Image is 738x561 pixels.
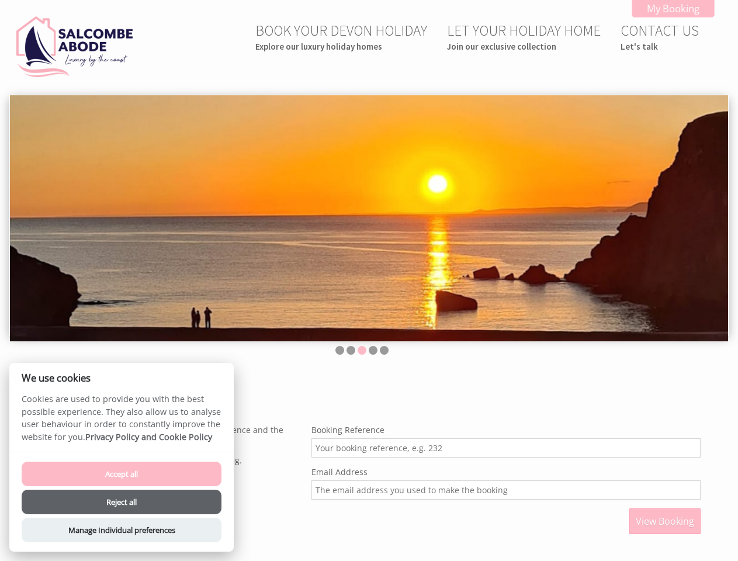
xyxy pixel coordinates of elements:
p: Cookies are used to provide you with the best possible experience. They also allow us to analyse ... [9,393,234,452]
small: Let's talk [621,41,699,52]
input: Your booking reference, e.g. 232 [311,438,701,458]
input: The email address you used to make the booking [311,480,701,500]
h2: We use cookies [9,372,234,383]
a: CONTACT USLet's talk [621,21,699,52]
a: BOOK YOUR DEVON HOLIDAYExplore our luxury holiday homes [255,21,427,52]
h1: View Booking [23,391,701,413]
a: Privacy Policy and Cookie Policy [85,431,212,442]
span: View Booking [636,515,694,528]
button: Accept all [22,462,221,486]
label: Booking Reference [311,424,701,435]
label: Email Address [311,466,701,477]
button: View Booking [629,508,701,534]
small: Join our exclusive collection [447,41,601,52]
button: Manage Individual preferences [22,518,221,542]
a: LET YOUR HOLIDAY HOMEJoin our exclusive collection [447,21,601,52]
button: Reject all [22,490,221,514]
small: Explore our luxury holiday homes [255,41,427,52]
img: Salcombe Abode [16,16,133,77]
